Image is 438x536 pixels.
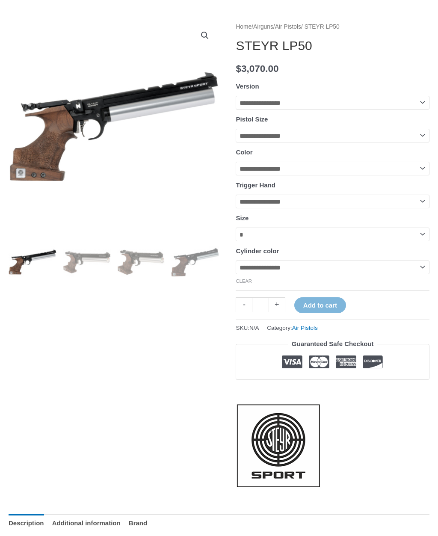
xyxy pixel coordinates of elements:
[294,297,346,313] button: Add to cart
[236,181,275,189] label: Trigger Hand
[236,386,429,397] iframe: Customer reviews powered by Trustpilot
[249,325,259,331] span: N/A
[236,297,252,312] a: -
[269,297,285,312] a: +
[275,24,301,30] a: Air Pistols
[236,278,252,284] a: Clear options
[63,238,111,286] img: STEYR LP50 - Image 2
[236,63,241,74] span: $
[236,24,252,30] a: Home
[197,28,213,43] a: View full-screen image gallery
[236,214,249,222] label: Size
[236,323,259,333] span: SKU:
[171,238,219,286] img: STEYR LP50 - Image 4
[9,238,56,286] img: STEYR LP50
[236,403,321,489] a: Steyr Sport
[236,115,268,123] label: Pistol Size
[236,63,278,74] bdi: 3,070.00
[236,21,429,33] nav: Breadcrumb
[267,323,318,333] span: Category:
[236,247,279,255] label: Cylinder color
[236,38,429,53] h1: STEYR LP50
[288,338,377,350] legend: Guaranteed Safe Checkout
[52,514,121,533] a: Additional information
[236,148,252,156] label: Color
[129,514,147,533] a: Brand
[236,83,259,90] label: Version
[253,24,273,30] a: Airguns
[9,514,44,533] a: Description
[117,238,165,286] img: STEYR LP50 - Image 3
[292,325,318,331] a: Air Pistols
[252,297,269,312] input: Product quantity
